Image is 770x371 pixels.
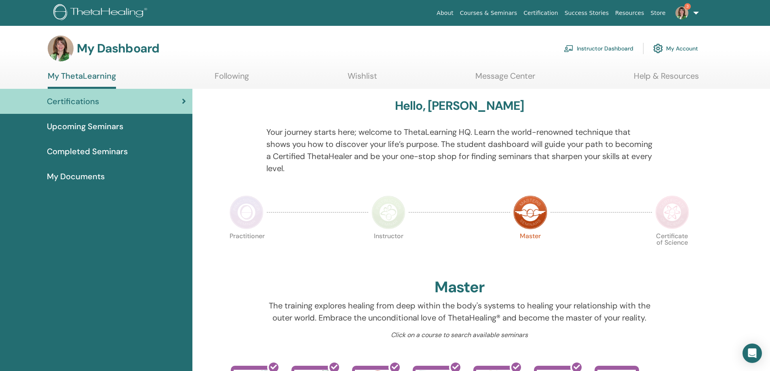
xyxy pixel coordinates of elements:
[564,45,574,52] img: chalkboard-teacher.svg
[395,99,524,113] h3: Hello, [PERSON_NAME]
[266,330,652,340] p: Click on a course to search available seminars
[371,195,405,229] img: Instructor
[230,195,264,229] img: Practitioner
[612,6,648,21] a: Resources
[475,71,535,87] a: Message Center
[634,71,699,87] a: Help & Resources
[47,170,105,182] span: My Documents
[561,6,612,21] a: Success Stories
[266,126,652,174] p: Your journey starts here; welcome to ThetaLearning HQ. Learn the world-renowned technique that sh...
[655,233,689,267] p: Certificate of Science
[743,344,762,363] div: Open Intercom Messenger
[675,6,688,19] img: default.jpg
[47,145,128,157] span: Completed Seminars
[520,6,561,21] a: Certification
[684,3,691,10] span: 3
[564,40,633,57] a: Instructor Dashboard
[215,71,249,87] a: Following
[266,300,652,324] p: The training explores healing from deep within the body's systems to healing your relationship wi...
[47,95,99,107] span: Certifications
[435,278,485,297] h2: Master
[371,233,405,267] p: Instructor
[48,36,74,61] img: default.jpg
[433,6,456,21] a: About
[648,6,669,21] a: Store
[77,41,159,56] h3: My Dashboard
[348,71,377,87] a: Wishlist
[513,195,547,229] img: Master
[457,6,521,21] a: Courses & Seminars
[230,233,264,267] p: Practitioner
[513,233,547,267] p: Master
[653,42,663,55] img: cog.svg
[48,71,116,89] a: My ThetaLearning
[47,120,123,132] span: Upcoming Seminars
[53,4,150,22] img: logo.png
[653,40,698,57] a: My Account
[655,195,689,229] img: Certificate of Science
